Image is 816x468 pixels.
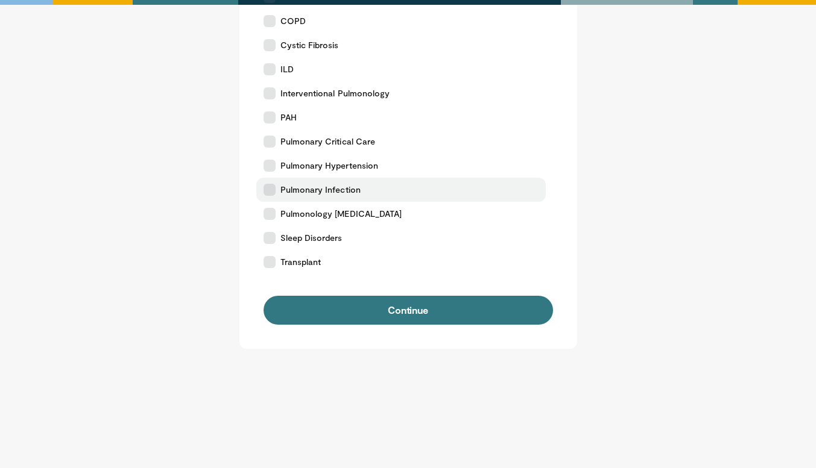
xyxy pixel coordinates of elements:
[280,256,321,268] span: Transplant
[280,111,297,123] span: PAH
[280,160,379,172] span: Pulmonary Hypertension
[280,208,402,220] span: Pulmonology [MEDICAL_DATA]
[280,39,339,51] span: Cystic Fibrosis
[264,296,553,325] button: Continue
[280,15,306,27] span: COPD
[280,184,361,196] span: Pulmonary Infection
[280,136,376,148] span: Pulmonary Critical Care
[280,232,343,244] span: Sleep Disorders
[280,63,294,75] span: ILD
[280,87,390,99] span: Interventional Pulmonology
